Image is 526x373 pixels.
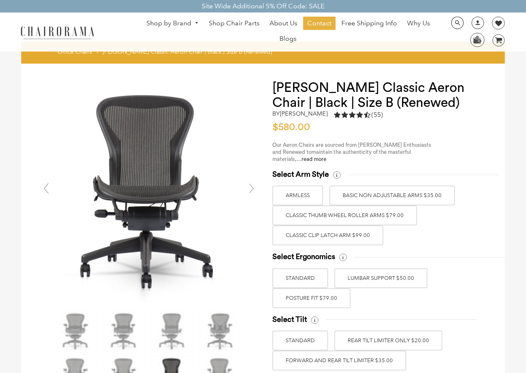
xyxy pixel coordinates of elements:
[103,311,145,352] img: Herman Miller Classic Aeron Chair | Black | Size B (Renewed) - chairorama
[279,35,296,43] span: Blogs
[334,268,427,288] label: LUMBAR SUPPORT $50.00
[307,19,331,28] span: Contact
[407,19,430,28] span: Why Us
[205,17,264,30] a: Shop Chair Parts
[272,225,383,245] label: Classic Clip Latch Arm $99.00
[272,142,431,155] span: Our Aeron Chairs are sourced from [PERSON_NAME] Enthusiasts and Renewed to
[269,19,297,28] span: About Us
[334,331,442,351] label: REAR TILT LIMITER ONLY $20.00
[272,351,406,371] label: FORWARD AND REAR TILT LIMITER $35.00
[200,311,241,352] img: Herman Miller Classic Aeron Chair | Black | Size B (Renewed) - chairorama
[272,80,488,110] h1: [PERSON_NAME] Classic Aeron Chair | Black | Size B (Renewed)
[265,17,301,30] a: About Us
[38,80,260,302] img: Herman Miller Classic Aeron Chair | Black | Size B (Renewed) - chairorama
[134,17,442,47] nav: DesktopNavigation
[337,17,401,30] a: Free Shipping Info
[272,268,328,288] label: STANDARD
[272,149,411,162] span: maintain the authenticity of the masterful materials,...
[334,110,383,119] div: 4.5 rating (55 votes)
[151,311,193,352] img: Herman Miller Classic Aeron Chair | Black | Size B (Renewed) - chairorama
[280,110,328,117] a: [PERSON_NAME]
[303,17,336,30] a: Contact
[275,32,301,45] a: Blogs
[16,25,99,40] img: chairorama
[55,311,96,352] img: Herman Miller Classic Aeron Chair | Black | Size B (Renewed) - chairorama
[272,110,328,117] h2: by
[272,252,335,262] span: Select Ergonomics
[272,288,351,308] label: POSTURE FIT $79.00
[341,19,397,28] span: Free Shipping Info
[471,33,484,46] img: WhatsApp_Image_2024-07-12_at_16.23.01.webp
[301,156,326,162] a: read more
[209,19,259,28] span: Shop Chair Parts
[334,110,383,121] a: 4.5 rating (55 votes)
[272,185,323,205] label: ARMLESS
[403,17,434,30] a: Why Us
[371,111,383,119] span: (55)
[272,122,310,132] span: $580.00
[57,48,275,59] nav: breadcrumbs
[272,331,328,351] label: STANDARD
[142,17,203,30] a: Shop by Brand
[272,205,417,225] label: Classic Thumb Wheel Roller Arms $79.00
[329,185,455,205] label: BASIC NON ADJUSTABLE ARMS $35.00
[272,315,307,324] span: Select Tilt
[272,170,329,179] span: Select Arm Style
